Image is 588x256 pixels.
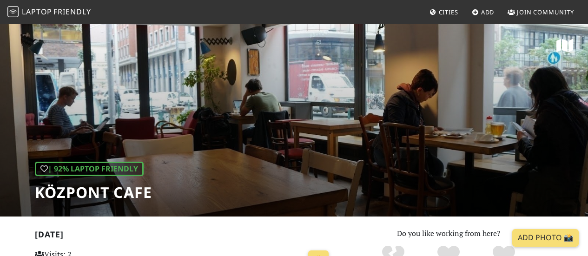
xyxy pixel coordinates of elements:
[426,4,462,20] a: Cities
[468,4,498,20] a: Add
[22,7,52,17] span: Laptop
[35,184,152,201] h1: Központ Cafe
[512,229,579,247] a: Add Photo 📸
[517,8,574,16] span: Join Community
[344,228,554,240] p: Do you like working from here?
[439,8,458,16] span: Cities
[481,8,495,16] span: Add
[504,4,578,20] a: Join Community
[35,230,333,243] h2: [DATE]
[35,162,144,177] div: | 92% Laptop Friendly
[7,6,19,17] img: LaptopFriendly
[53,7,91,17] span: Friendly
[7,4,91,20] a: LaptopFriendly LaptopFriendly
